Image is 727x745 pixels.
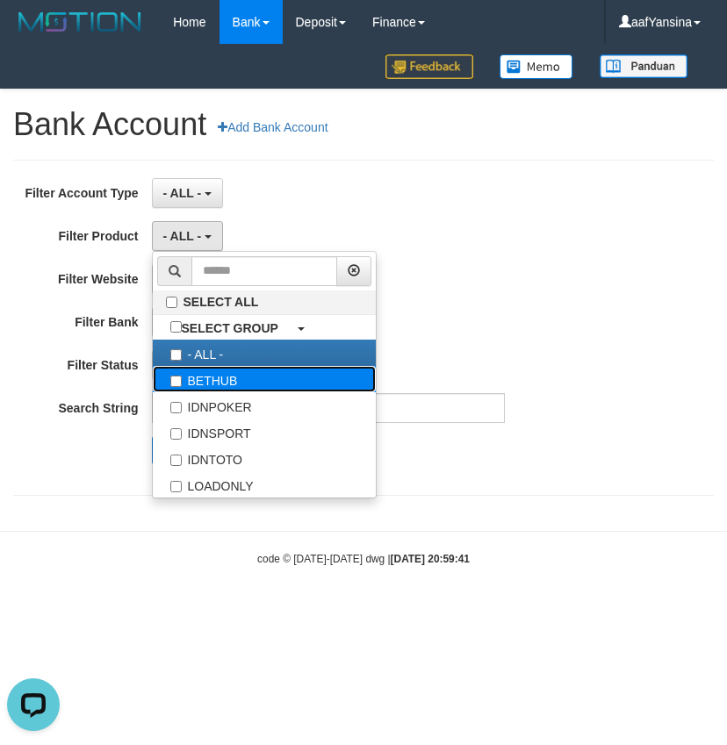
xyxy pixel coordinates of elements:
input: BETHUB [170,376,182,387]
span: - ALL - [163,186,202,200]
input: LOADONLY [170,481,182,492]
b: SELECT GROUP [182,321,278,335]
input: SELECT ALL [166,297,177,308]
button: Open LiveChat chat widget [7,7,60,60]
input: IDNTOTO [170,455,182,466]
button: - ALL - [152,178,223,208]
button: - ALL - [152,221,223,251]
label: LOADONLY [153,471,376,498]
label: SELECT ALL [153,290,376,314]
strong: [DATE] 20:59:41 [391,553,470,565]
img: panduan.png [600,54,687,78]
a: SELECT GROUP [153,315,376,340]
h1: Bank Account [13,107,714,142]
label: IDNSPORT [153,419,376,445]
label: BETHUB [153,366,376,392]
input: - ALL - [170,349,182,361]
a: Add Bank Account [206,112,339,142]
input: IDNSPORT [170,428,182,440]
span: - ALL - [163,229,202,243]
img: MOTION_logo.png [13,9,147,35]
img: Feedback.jpg [385,54,473,79]
input: IDNPOKER [170,402,182,413]
img: Button%20Memo.svg [500,54,573,79]
label: IDNTOTO [153,445,376,471]
input: SELECT GROUP [170,321,182,333]
label: - ALL - [153,340,376,366]
label: IDNPOKER [153,392,376,419]
small: code © [DATE]-[DATE] dwg | [257,553,470,565]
